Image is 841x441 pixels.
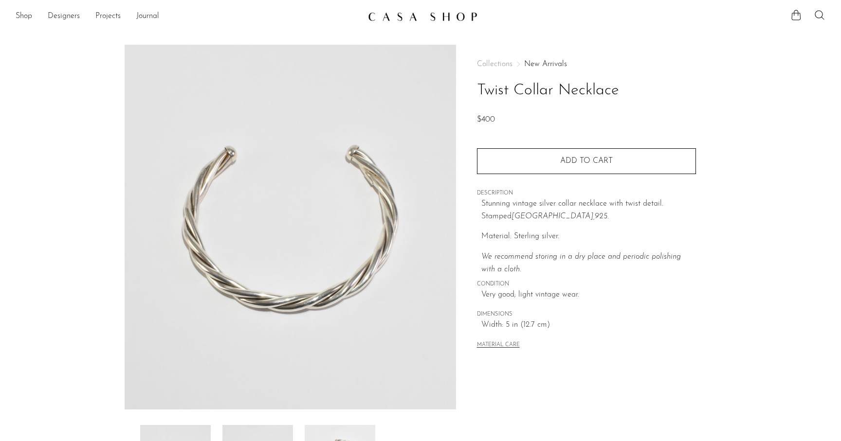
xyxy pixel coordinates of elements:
[477,116,495,123] span: $400
[477,78,696,103] h1: Twist Collar Necklace
[95,10,121,23] a: Projects
[16,10,32,23] a: Shop
[481,230,696,243] p: Material: Sterling silver.
[481,319,696,332] span: Width: 5 in (12.7 cm)
[512,212,595,220] em: [GEOGRAPHIC_DATA],
[481,198,696,223] p: Stunning vintage silver collar necklace with twist detail. Stamped
[595,212,609,220] em: 925.
[477,342,520,349] button: MATERIAL CARE
[560,157,613,165] span: Add to cart
[524,60,567,68] a: New Arrivals
[477,280,696,289] span: CONDITION
[48,10,80,23] a: Designers
[477,310,696,319] span: DIMENSIONS
[16,8,360,25] nav: Desktop navigation
[136,10,159,23] a: Journal
[481,253,681,273] i: We recommend storing in a dry place and periodic polishing with a cloth.
[477,148,696,174] button: Add to cart
[481,289,696,301] span: Very good; light vintage wear.
[125,45,456,409] img: Twist Collar Necklace
[477,60,696,68] nav: Breadcrumbs
[16,8,360,25] ul: NEW HEADER MENU
[477,189,696,198] span: DESCRIPTION
[477,60,512,68] span: Collections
